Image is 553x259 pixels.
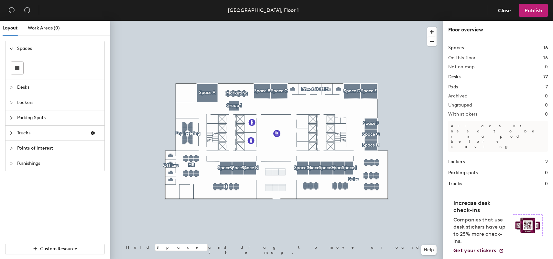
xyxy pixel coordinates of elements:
span: collapsed [9,116,13,120]
h2: 0 [545,94,548,99]
h1: 2 [545,158,548,165]
span: Get your stickers [453,247,496,253]
button: Redo (⌘ + ⇧ + Z) [21,4,34,17]
span: Layout [3,25,17,31]
h1: 0 [545,169,548,176]
span: collapsed [9,101,13,105]
span: Trucks [17,126,85,141]
h2: 16 [543,55,548,61]
span: Desks [17,80,101,95]
button: Undo (⌘ + Z) [5,4,18,17]
a: Get your stickers [453,247,504,254]
button: Publish [519,4,548,17]
h1: Lockers [448,158,465,165]
h2: 7 [546,84,548,90]
h2: 0 [545,112,548,117]
h1: 77 [543,73,548,81]
span: Furnishings [17,156,101,171]
span: collapsed [9,162,13,165]
h2: Archived [448,94,467,99]
h2: Ungrouped [448,103,472,108]
span: Publish [525,7,542,14]
div: [GEOGRAPHIC_DATA], Floor 1 [228,6,299,14]
span: Custom Resource [40,246,77,252]
button: Custom Resource [5,244,105,254]
h2: With stickers [448,112,478,117]
h2: On this floor [448,55,476,61]
h2: Pods [448,84,458,90]
span: Points of Interest [17,141,101,156]
h2: Not on map [448,64,474,70]
p: All desks need to be in a pod before saving [448,121,548,152]
h2: 0 [545,64,548,70]
h1: Parking spots [448,169,478,176]
h1: Desks [448,73,461,81]
img: Sticker logo [513,214,543,236]
span: Lockers [17,95,101,110]
h4: Increase desk check-ins [453,199,509,214]
span: Parking Spots [17,110,101,125]
h1: Spaces [448,44,464,51]
div: Floor overview [448,26,548,34]
span: collapsed [9,85,13,89]
span: Work Areas (0) [28,25,60,31]
span: collapsed [9,146,13,150]
span: collapsed [9,131,13,135]
h1: Trucks [448,180,462,187]
button: Close [493,4,516,17]
span: Spaces [17,41,101,56]
h1: 16 [544,44,548,51]
p: Companies that use desk stickers have up to 25% more check-ins. [453,216,509,245]
button: Help [421,245,437,255]
span: Close [498,7,511,14]
span: expanded [9,47,13,51]
h2: 0 [545,103,548,108]
h1: 0 [545,180,548,187]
